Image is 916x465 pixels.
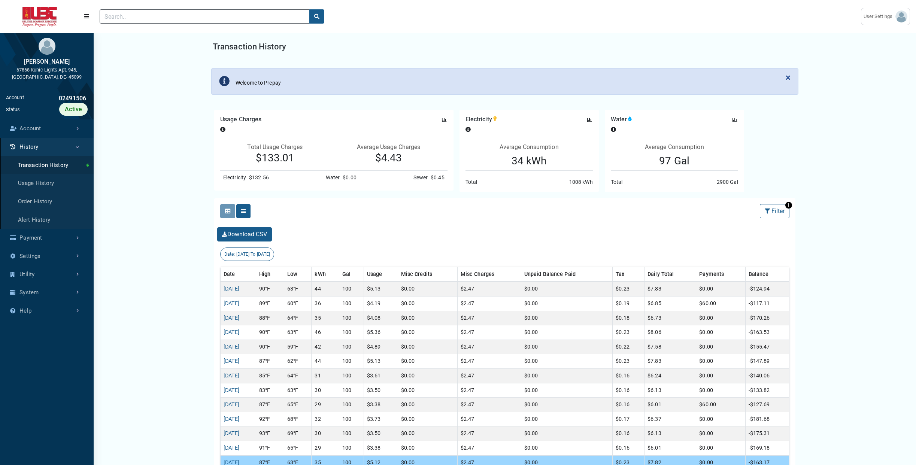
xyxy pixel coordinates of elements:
td: $2.47 [457,441,521,456]
p: Average Consumption [645,143,704,155]
td: $0.00 [398,441,457,456]
td: $0.16 [613,383,644,398]
td: -$117.11 [745,297,789,311]
div: Total [465,178,477,186]
td: $3.38 [364,398,398,412]
button: search [309,9,324,24]
td: 88°F [256,311,284,325]
td: $5.13 [364,354,398,369]
td: 63°F [284,383,312,398]
p: Total Usage Charges [220,143,330,152]
td: $0.00 [521,441,612,456]
td: $0.00 [398,369,457,383]
td: $0.00 [398,398,457,412]
td: 100 [339,369,364,383]
p: 34 kWh [512,155,547,167]
div: 02491506 [24,94,88,103]
th: Unpaid Balance Paid [521,267,612,282]
td: 83°F [256,383,284,398]
td: 44 [312,282,339,296]
td: $0.00 [696,412,745,426]
td: 63°F [284,325,312,340]
p: $133.01 [220,152,330,164]
td: 100 [339,441,364,456]
td: 87°F [256,398,284,412]
button: Chart for Water [731,116,738,123]
td: $6.37 [644,412,696,426]
td: $0.00 [696,426,745,441]
td: $0.00 [398,311,457,325]
td: $0.00 [398,383,457,398]
td: 93°F [256,426,284,441]
div: $0.00 [340,174,357,182]
td: $0.23 [613,354,644,369]
td: $0.23 [613,325,644,340]
td: $2.47 [457,412,521,426]
div: Welcome to Prepay [236,79,281,87]
th: kWh [312,267,339,282]
td: $2.47 [457,297,521,311]
td: $3.73 [364,412,398,426]
td: 89°F [256,297,284,311]
td: $4.19 [364,297,398,311]
td: $0.00 [696,354,745,369]
td: $0.00 [398,354,457,369]
td: $3.50 [364,383,398,398]
td: $6.01 [644,441,696,456]
input: Search [100,9,310,24]
td: $0.00 [521,354,612,369]
td: 100 [339,282,364,296]
td: 32 [312,412,339,426]
td: $0.00 [398,282,457,296]
td: $6.24 [644,369,696,383]
td: $7.83 [644,354,696,369]
td: $3.38 [364,441,398,456]
td: 90°F [256,282,284,296]
td: 60°F [284,297,312,311]
td: 100 [339,398,364,412]
td: 100 [339,426,364,441]
td: $2.47 [457,311,521,325]
a: [DATE] [224,387,240,393]
td: $0.22 [613,340,644,354]
td: $5.36 [364,325,398,340]
h2: Electricity [465,116,498,123]
td: $2.47 [457,354,521,369]
td: $0.00 [521,426,612,441]
td: $60.00 [696,297,745,311]
th: High [256,267,284,282]
th: Balance [745,267,789,282]
button: Chart for Electricity [586,116,593,123]
td: 100 [339,383,364,398]
span: User Settings [864,13,895,20]
td: $0.00 [521,325,612,340]
td: $6.85 [644,297,696,311]
td: 92°F [256,412,284,426]
p: Average Usage Charges [330,143,448,152]
div: $132.56 [246,174,269,182]
a: [DATE] [224,445,240,451]
td: $0.00 [696,340,745,354]
td: $0.16 [613,398,644,412]
td: 100 [339,297,364,311]
td: $0.00 [398,412,457,426]
td: 62°F [284,354,312,369]
td: $0.00 [696,282,745,296]
p: $4.43 [330,152,448,164]
td: $0.19 [613,297,644,311]
td: 44 [312,354,339,369]
td: 100 [339,340,364,354]
td: 36 [312,297,339,311]
td: $6.73 [644,311,696,325]
button: Chart for Usage Charges [441,116,448,123]
a: [DATE] [224,300,240,307]
a: [DATE] [224,416,240,422]
td: $0.00 [521,412,612,426]
span: Date: [224,252,235,257]
a: [DATE] [224,373,240,379]
th: Usage [364,267,398,282]
td: $0.00 [521,311,612,325]
td: $3.50 [364,426,398,441]
img: ALTSK Logo [6,7,73,27]
td: $0.00 [696,441,745,456]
